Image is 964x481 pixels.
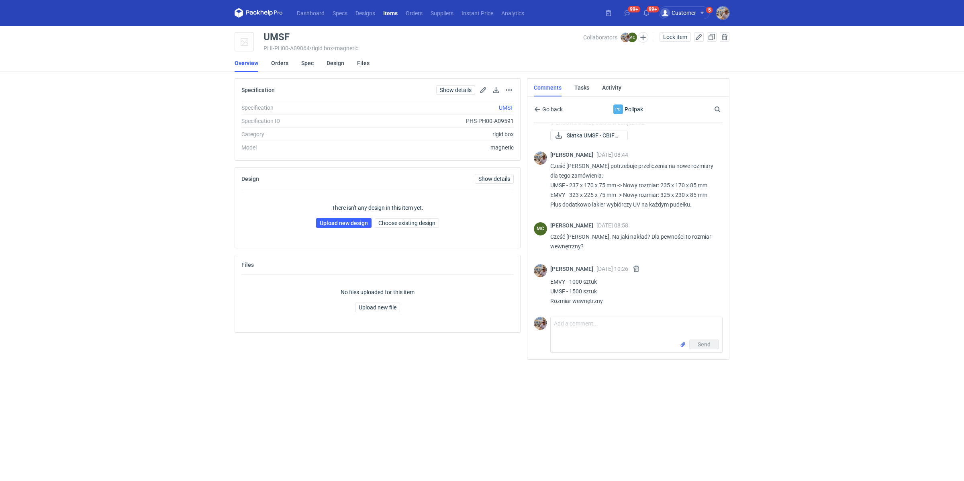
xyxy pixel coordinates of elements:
[596,266,628,272] span: [DATE] 10:26
[475,174,514,184] a: Show details
[504,85,514,95] button: Actions
[333,45,358,51] span: • magnetic
[689,340,719,349] button: Send
[241,143,350,151] div: Model
[235,8,283,18] svg: Packhelp Pro
[457,8,497,18] a: Instant Price
[640,6,653,19] button: 99+
[355,303,400,312] button: Upload new file
[589,104,668,114] div: Polipak
[327,54,344,72] a: Design
[627,33,637,42] figcaption: MC
[271,54,288,72] a: Orders
[359,305,396,310] span: Upload new file
[534,317,547,330] img: Michał Palasek
[379,8,402,18] a: Items
[621,6,634,19] button: 99+
[350,130,514,138] div: rigid box
[341,288,415,296] p: No files uploaded for this item
[550,266,596,272] span: [PERSON_NAME]
[378,220,435,226] span: Choose existing design
[716,6,729,20] img: Michał Palasek
[478,85,488,95] button: Edit spec
[357,54,370,72] a: Files
[263,32,290,42] div: UMSF
[534,222,547,235] figcaption: MC
[613,104,623,114] div: Polipak
[301,54,314,72] a: Spec
[241,176,259,182] h2: Design
[316,218,372,228] a: Upload new design
[491,85,501,95] button: Download specification
[550,222,596,229] span: [PERSON_NAME]
[499,104,514,111] a: UMSF
[713,104,738,114] input: Search
[596,222,628,229] span: [DATE] 08:58
[293,8,329,18] a: Dashboard
[659,6,716,19] button: Customer5
[550,151,596,158] span: [PERSON_NAME]
[241,130,350,138] div: Category
[534,104,563,114] button: Go back
[351,8,379,18] a: Designs
[550,232,716,251] p: Cześć [PERSON_NAME]. Na jaki nakład? Dla pewności to rozmiar wewnętrzny?
[350,143,514,151] div: magnetic
[613,104,623,114] figcaption: Po
[534,264,547,277] img: Michał Palasek
[550,277,716,306] p: EMVY - 1000 sztuk UMSF - 1500 sztuk Rozmiar wewnętrzny
[329,8,351,18] a: Specs
[534,222,547,235] div: Marcin Czarnecki
[660,32,691,42] button: Lock item
[621,33,630,42] img: Michał Palasek
[534,151,547,165] img: Michał Palasek
[350,117,514,125] div: PHS-PH00-A09591
[241,104,350,112] div: Specification
[310,45,333,51] span: • rigid box
[534,79,562,96] a: Comments
[698,342,711,347] span: Send
[332,204,423,212] p: There isn't any design in this item yet.
[707,32,717,42] button: Duplicate Item
[375,218,439,228] button: Choose existing design
[550,161,716,209] p: Cześć [PERSON_NAME] potrzebuje przeliczenia na nowe rozmiary dla tego zamówienia: UMSF - 237 x 17...
[708,7,711,13] div: 5
[660,8,696,18] div: Customer
[241,262,254,268] h2: Files
[436,85,475,95] a: Show details
[583,34,617,41] span: Collaborators
[602,79,621,96] a: Activity
[663,34,687,40] span: Lock item
[497,8,528,18] a: Analytics
[694,32,704,42] button: Edit item
[241,117,350,125] div: Specification ID
[550,131,628,140] a: Siatka UMSF - CBIF5....
[541,106,563,112] span: Go back
[720,32,729,42] button: Delete item
[574,79,589,96] a: Tasks
[402,8,427,18] a: Orders
[263,45,583,51] div: PHI-PH00-A09064
[241,87,275,93] h2: Specification
[235,54,258,72] a: Overview
[596,151,628,158] span: [DATE] 08:44
[427,8,457,18] a: Suppliers
[550,131,628,140] div: Siatka UMSF - CBIF5.pdf
[567,131,621,140] span: Siatka UMSF - CBIF5....
[638,32,648,43] button: Edit collaborators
